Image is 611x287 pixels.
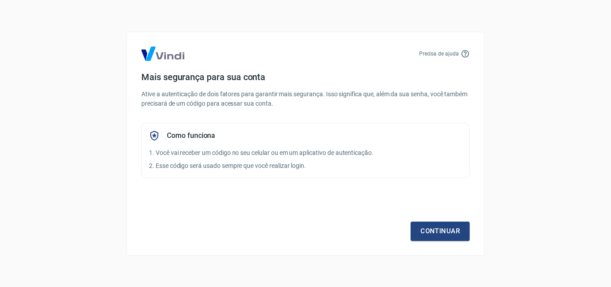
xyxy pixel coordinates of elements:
p: 1. Você vai receber um código no seu celular ou em um aplicativo de autenticação. [149,148,462,158]
p: 2. Esse código será usado sempre que você realizar login. [149,161,462,171]
a: Continuar [411,222,470,240]
p: Precisa de ajuda [419,50,459,58]
h5: Como funciona [167,131,215,140]
img: Logo Vind [141,47,184,61]
h4: Mais segurança para sua conta [141,72,470,82]
p: Ative a autenticação de dois fatores para garantir mais segurança. Isso significa que, além da su... [141,90,470,108]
